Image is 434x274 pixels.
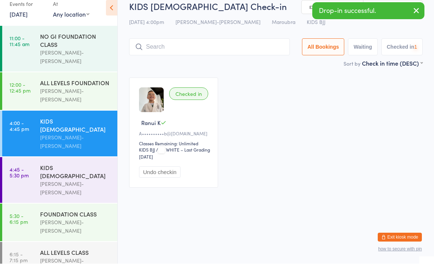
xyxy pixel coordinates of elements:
[141,129,161,137] span: Ranui K
[10,20,28,28] a: [DATE]
[414,54,417,60] div: 1
[10,261,28,273] time: 6:15 - 7:15 pm
[40,259,111,267] div: ALL LEVELS CLASS
[10,177,29,188] time: 4:45 - 5:30 pm
[139,157,210,170] span: / WHITE – Last Grading [DATE]
[2,121,117,167] a: 4:00 -4:45 pmKIDS [DEMOGRAPHIC_DATA][PERSON_NAME]-[PERSON_NAME]
[175,28,260,36] span: [PERSON_NAME]-[PERSON_NAME]
[10,8,46,20] div: Events for
[40,190,111,207] div: [PERSON_NAME]-[PERSON_NAME]
[40,174,111,190] div: KIDS [DEMOGRAPHIC_DATA]
[129,28,164,36] span: [DATE] 4:00pm
[2,36,117,82] a: 11:00 -11:45 amNO GI FOUNDATION CLASS[PERSON_NAME]-[PERSON_NAME]
[139,157,155,163] div: KIDS BJJ
[381,49,423,66] button: Checked in1
[40,228,111,245] div: [PERSON_NAME]-[PERSON_NAME]
[272,28,295,36] span: Maroubra
[307,28,325,36] span: KIDS BJJ
[302,49,345,66] button: All Bookings
[344,70,360,77] label: Sort by
[139,141,210,147] div: A••••••••••b@[DOMAIN_NAME]
[362,69,423,77] div: Check in time (DESC)
[10,92,31,104] time: 12:00 - 12:45 pm
[139,150,210,157] div: Classes Remaining: Unlimited
[139,177,181,188] button: Undo checkin
[40,220,111,228] div: FOUNDATION CLASS
[378,243,422,252] button: Exit kiosk mode
[40,59,111,76] div: [PERSON_NAME]-[PERSON_NAME]
[10,223,28,235] time: 5:30 - 6:15 pm
[312,13,424,30] div: Drop-in successful.
[139,98,164,122] img: image1754891684.png
[40,143,111,160] div: [PERSON_NAME]-[PERSON_NAME]
[348,49,377,66] button: Waiting
[2,214,117,252] a: 5:30 -6:15 pmFOUNDATION CLASS[PERSON_NAME]-[PERSON_NAME]
[40,89,111,97] div: ALL LEVELS FOUNDATION
[10,45,29,57] time: 11:00 - 11:45 am
[40,127,111,143] div: KIDS [DEMOGRAPHIC_DATA]
[129,10,423,22] h2: KIDS [DEMOGRAPHIC_DATA] Check-in
[53,20,89,28] div: Any location
[2,167,117,213] a: 4:45 -5:30 pmKIDS [DEMOGRAPHIC_DATA][PERSON_NAME]-[PERSON_NAME]
[2,83,117,120] a: 12:00 -12:45 pmALL LEVELS FOUNDATION[PERSON_NAME]-[PERSON_NAME]
[378,257,422,262] button: how to secure with pin
[40,97,111,114] div: [PERSON_NAME]-[PERSON_NAME]
[10,130,29,142] time: 4:00 - 4:45 pm
[169,98,208,110] div: Checked in
[129,49,290,66] input: Search
[53,8,89,20] div: At
[40,42,111,59] div: NO GI FOUNDATION CLASS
